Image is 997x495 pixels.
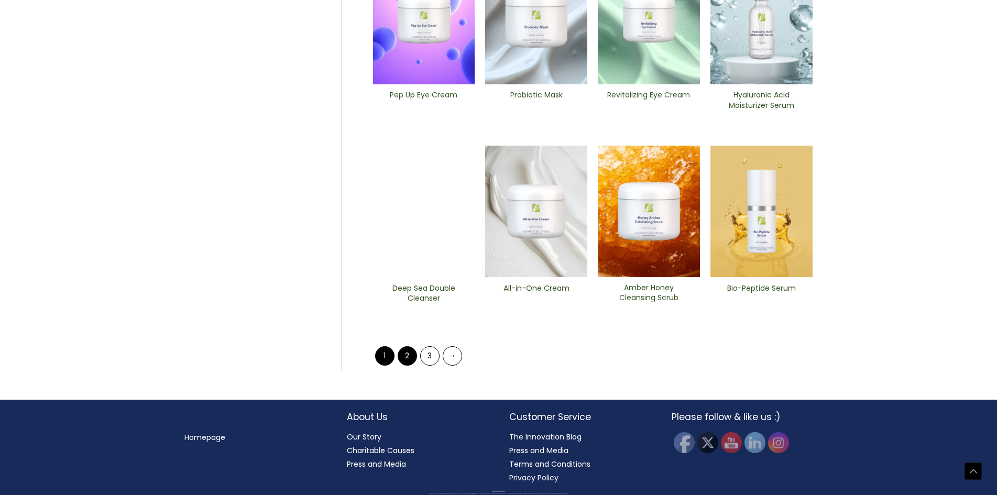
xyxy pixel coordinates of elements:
[18,493,979,494] div: All material on this Website, including design, text, images, logos and sounds, are owned by Cosm...
[494,283,578,307] a: All-in-One ​Cream
[381,90,466,114] a: Pep Up Eye Cream
[509,430,651,485] nav: Customer Service
[375,346,395,366] span: Page 1
[498,491,505,492] span: Cosmetic Solutions
[494,283,578,303] h2: All-in-One ​Cream
[347,445,414,456] a: Charitable Causes
[347,430,488,471] nav: About Us
[443,346,462,366] a: →
[381,283,466,303] h2: Deep Sea Double Cleanser
[509,432,582,442] a: The Innovation Blog
[607,90,691,110] h2: Revitalizing ​Eye Cream
[420,346,440,366] a: Page 3
[509,459,590,469] a: Terms and Conditions
[598,146,700,277] img: Amber Honey Cleansing Scrub
[672,410,813,424] h2: Please follow & like us :)
[719,90,804,114] a: Hyaluronic Acid Moisturizer Serum
[509,410,651,424] h2: Customer Service
[509,472,558,483] a: Privacy Policy
[381,90,466,110] h2: Pep Up Eye Cream
[719,90,804,110] h2: Hyaluronic Acid Moisturizer Serum
[719,283,804,303] h2: Bio-Peptide ​Serum
[509,445,568,456] a: Press and Media
[184,432,225,443] a: Homepage
[347,410,488,424] h2: About Us
[18,491,979,492] div: Copyright © 2025
[607,283,691,303] h2: Amber Honey Cleansing Scrub
[347,432,381,442] a: Our Story
[398,346,417,366] a: Page 2
[674,432,695,453] img: Facebook
[381,283,466,307] a: Deep Sea Double Cleanser
[697,432,718,453] img: Twitter
[373,346,813,370] nav: Product Pagination
[485,146,587,278] img: All In One Cream
[710,146,813,278] img: Bio-Peptide ​Serum
[184,431,326,444] nav: Menu
[494,90,578,110] h2: Probiotic Mask
[607,283,691,306] a: Amber Honey Cleansing Scrub
[719,283,804,307] a: Bio-Peptide ​Serum
[494,90,578,114] a: Probiotic Mask
[373,146,475,278] img: Deep Sea Double Cleanser
[347,459,406,469] a: Press and Media
[607,90,691,114] a: Revitalizing ​Eye Cream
